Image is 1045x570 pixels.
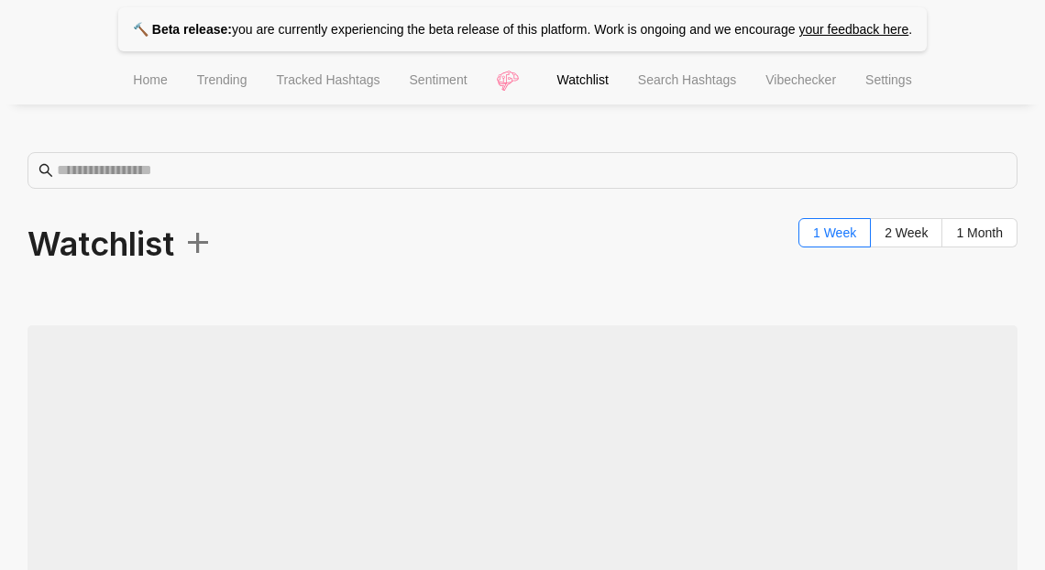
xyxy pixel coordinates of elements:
p: you are currently experiencing the beta release of this platform. Work is ongoing and we encourage . [118,7,927,51]
span: 1 Month [956,225,1003,240]
a: your feedback here [798,22,908,37]
span: Home [133,72,167,87]
span: + [174,213,213,267]
span: Trending [197,72,247,87]
span: 2 Week [885,225,928,240]
span: Watchlist [557,72,609,87]
span: Search Hashtags [638,72,736,87]
span: Vibechecker [765,72,836,87]
span: Watchlist [27,218,213,270]
span: Sentiment [410,72,467,87]
span: 1 Week [813,225,856,240]
span: search [38,163,53,178]
strong: 🔨 Beta release: [133,22,232,37]
span: Tracked Hashtags [276,72,379,87]
span: Settings [865,72,912,87]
